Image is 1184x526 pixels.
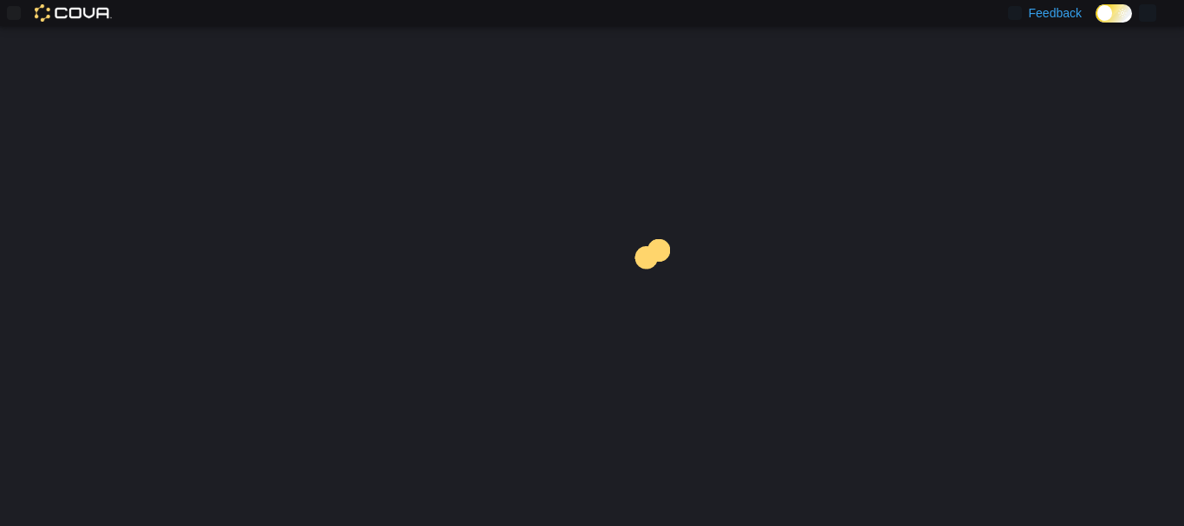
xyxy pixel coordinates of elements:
[1029,4,1082,22] span: Feedback
[592,226,722,356] img: cova-loader
[35,4,112,22] img: Cova
[1096,4,1132,23] input: Dark Mode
